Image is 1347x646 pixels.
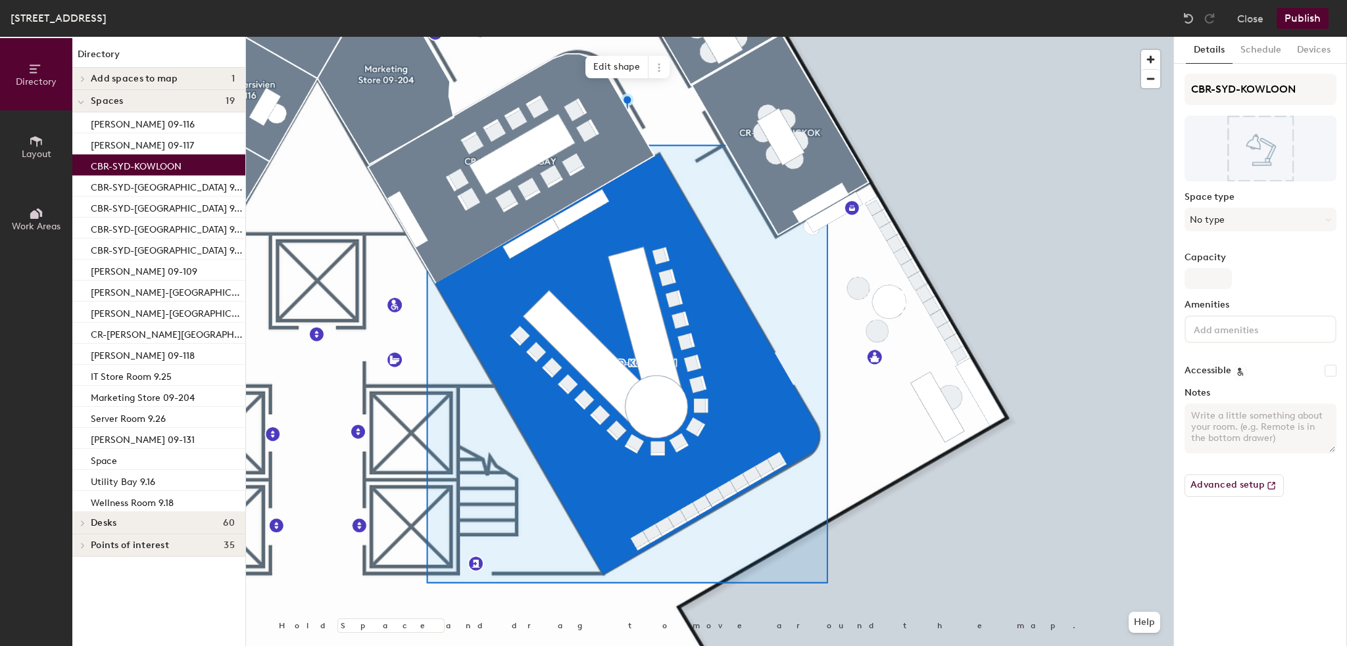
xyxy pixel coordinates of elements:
[11,10,107,26] div: [STREET_ADDRESS]
[1185,300,1336,310] label: Amenities
[91,262,197,277] p: [PERSON_NAME] 09-109
[22,149,51,160] span: Layout
[1203,12,1216,25] img: Redo
[224,540,235,551] span: 35
[1185,116,1336,181] img: The space named CBR-SYD-KOWLOON
[1185,208,1336,231] button: No type
[91,96,124,106] span: Spaces
[585,56,649,78] span: Edit shape
[16,76,57,87] span: Directory
[1185,192,1336,202] label: Space type
[1185,388,1336,398] label: Notes
[1182,12,1195,25] img: Undo
[1237,8,1263,29] button: Close
[1185,474,1284,497] button: Advanced setup
[91,241,243,256] p: CBR-SYD-[GEOGRAPHIC_DATA] 9.23
[91,388,195,404] p: Marketing Store 09-204
[91,430,195,446] p: [PERSON_NAME] 09-131
[223,518,235,528] span: 60
[91,473,155,488] p: Utility Bay 9.16
[232,74,235,84] span: 1
[91,199,243,214] p: CBR-SYD-[GEOGRAPHIC_DATA] 9.21
[91,494,174,509] p: Wellness Room 9.18
[226,96,235,106] span: 19
[91,346,195,361] p: [PERSON_NAME] 09-118
[91,178,243,193] p: CBR-SYD-[GEOGRAPHIC_DATA] 9.20
[91,136,194,151] p: [PERSON_NAME] 09-117
[91,409,166,425] p: Server Room 9.26
[91,540,169,551] span: Points of interest
[1129,612,1160,633] button: Help
[91,325,243,340] p: CR-[PERSON_NAME][GEOGRAPHIC_DATA]
[72,47,245,68] h1: Directory
[1289,37,1338,64] button: Devices
[91,304,243,319] p: [PERSON_NAME]-[GEOGRAPHIC_DATA]
[1186,37,1233,64] button: Details
[91,115,195,130] p: [PERSON_NAME] 09-116
[91,157,182,172] p: CBR-SYD-KOWLOON
[91,451,117,467] p: Space
[91,220,243,235] p: CBR-SYD-[GEOGRAPHIC_DATA] 9.22
[1277,8,1329,29] button: Publish
[91,283,243,298] p: [PERSON_NAME]-[GEOGRAPHIC_DATA]
[12,221,61,232] span: Work Areas
[91,518,116,528] span: Desks
[91,367,172,382] p: IT Store Room 9.25
[1191,321,1310,336] input: Add amenities
[1185,365,1231,376] label: Accessible
[1233,37,1289,64] button: Schedule
[91,74,178,84] span: Add spaces to map
[1185,252,1336,263] label: Capacity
